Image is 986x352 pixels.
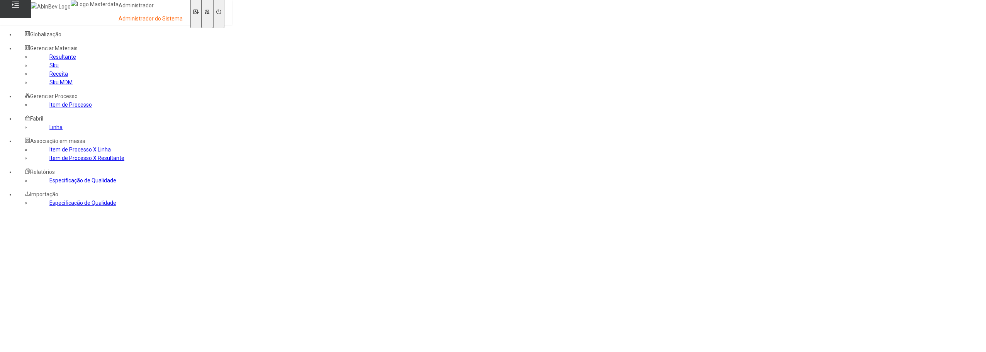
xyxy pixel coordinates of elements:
span: Gerenciar Processo [30,93,78,99]
a: Linha [49,124,63,130]
a: Item de Processo [49,102,92,108]
a: Especificação de Qualidade [49,200,116,206]
span: Relatórios [30,169,55,175]
a: Item de Processo X Linha [49,146,111,153]
a: Sku [49,62,59,68]
a: Receita [49,71,68,77]
p: Administrador do Sistema [119,15,183,23]
img: AbInBev Logo [31,2,71,11]
p: Administrador [119,2,183,10]
a: Item de Processo X Resultante [49,155,124,161]
span: Gerenciar Materiais [30,45,78,51]
span: Fabril [30,116,43,122]
a: Especificação de Qualidade [49,177,116,184]
a: Sku MDM [49,79,73,85]
span: Globalização [30,31,61,37]
a: Resultante [49,54,76,60]
span: Associação em massa [30,138,85,144]
span: Importação [30,191,58,197]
